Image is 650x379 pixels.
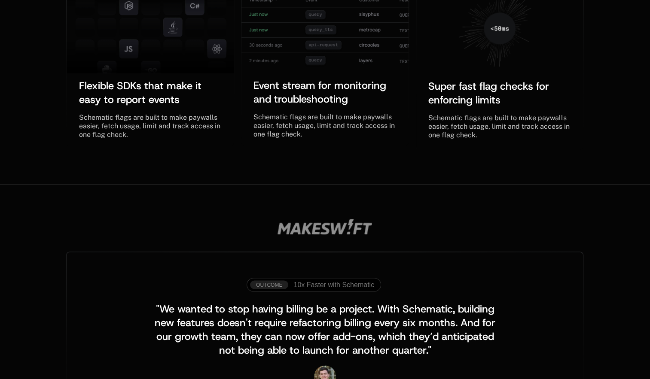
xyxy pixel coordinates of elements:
span: "We wanted to stop having billing be a project. With Schematic, building new features doesn't req... [155,302,498,357]
span: Event stream for monitoring and troubleshooting [253,79,389,106]
span: 10x Faster with Schematic [293,281,374,288]
span: Super fast flag checks for enforcing limits [428,79,552,107]
div: OUTCOME [250,280,288,289]
span: Schematic flags are built to make paywalls easier, fetch usage, limit and track access in one fla... [253,113,397,138]
span: Schematic flags are built to make paywalls easier, fetch usage, limit and track access in one fla... [79,113,222,139]
a: [object Object],[object Object] [250,280,374,289]
span: Flexible SDKs that make it easy to report events [79,79,204,106]
span: Schematic flags are built to make paywalls easier, fetch usage, limit and track access in one fla... [428,114,571,139]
